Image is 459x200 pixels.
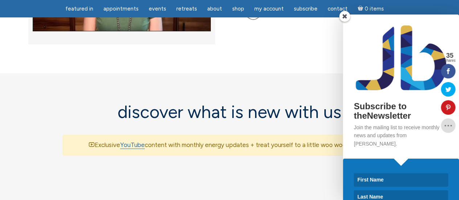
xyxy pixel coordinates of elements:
a: YouTube [120,141,145,149]
span: My Account [254,5,284,12]
span: Contact [328,5,348,12]
span: Shop [232,5,244,12]
input: First Name [354,173,448,187]
a: My Account [250,2,288,16]
span: Events [149,5,166,12]
a: Events [144,2,171,16]
span: Retreats [176,5,197,12]
span: 35 [444,52,455,59]
a: Shop [228,2,249,16]
p: Join the mailing list to receive monthly news and updates from [PERSON_NAME]. [354,123,448,148]
h2: Subscribe to theNewsletter [354,102,448,121]
span: Appointments [103,5,139,12]
a: Subscribe [290,2,322,16]
h2: discover what is new with us [63,102,397,122]
span: Shares [444,59,455,62]
i: Cart [358,5,365,12]
a: Retreats [172,2,201,16]
a: Appointments [99,2,143,16]
a: Cart0 items [353,1,388,16]
span: About [207,5,222,12]
span: Subscribe [294,5,317,12]
span: 0 items [364,6,384,12]
a: Contact [323,2,352,16]
a: featured in [61,2,98,16]
a: About [203,2,226,16]
div: Exclusive content with monthly energy updates + treat yourself to a little woo woo [63,135,397,155]
span: featured in [65,5,93,12]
